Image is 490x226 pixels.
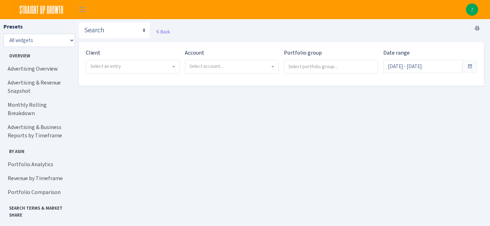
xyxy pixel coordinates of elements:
span: Select an entry [90,63,121,70]
span: Search Terms & Market Share [4,202,73,218]
a: Back [156,29,170,35]
a: Revenue by Timeframe [3,171,73,185]
span: By ASIN [4,145,73,155]
label: Date range [383,49,410,57]
a: Advertising Overview [3,62,73,76]
a: Portfolio Analytics [3,158,73,171]
label: Client [86,49,100,57]
button: Toggle navigation [74,4,91,15]
a: Z [466,3,478,16]
span: Overview [4,50,73,59]
label: Portfolio group [284,49,322,57]
label: Presets [3,23,23,31]
a: Portfolio Comparison [3,185,73,199]
img: Zach Belous [466,3,478,16]
span: Select account... [189,63,223,70]
a: Advertising & Business Reports by Timeframe [3,120,73,143]
label: Account [185,49,204,57]
a: Monthly Rolling Breakdown [3,98,73,120]
a: Advertising & Revenue Snapshot [3,76,73,98]
input: Select portfolio group... [284,60,378,73]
